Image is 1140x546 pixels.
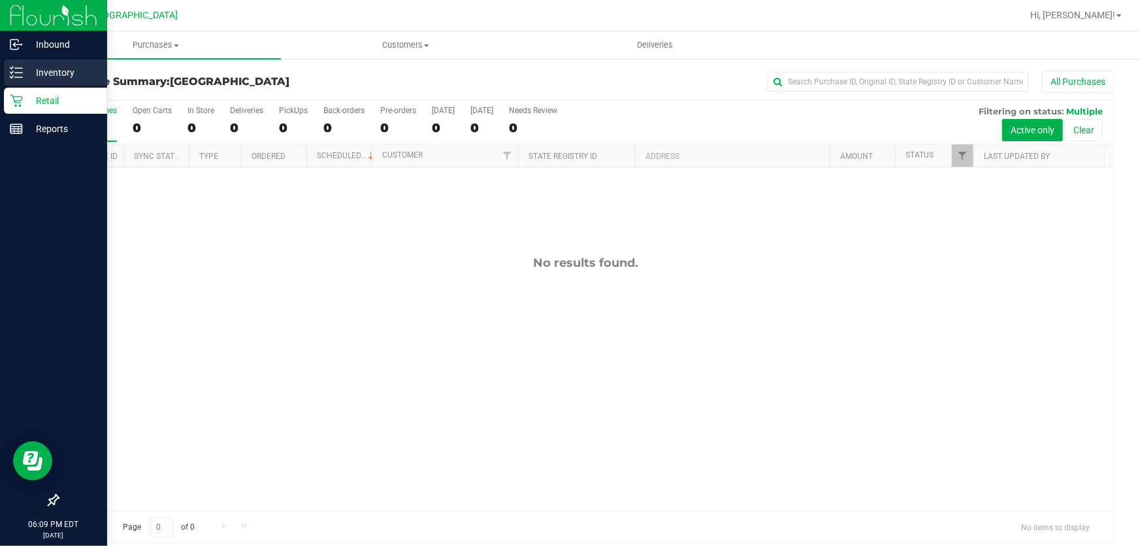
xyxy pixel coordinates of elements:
[530,31,780,59] a: Deliveries
[382,150,423,160] a: Customer
[187,120,214,135] div: 0
[112,517,206,537] span: Page of 0
[23,93,101,109] p: Retail
[6,530,101,540] p: [DATE]
[905,150,934,160] a: Status
[282,39,530,51] span: Customers
[1002,119,1063,141] button: Active only
[10,94,23,107] inline-svg: Retail
[768,72,1029,92] input: Search Purchase ID, Original ID, State Registry ID or Customer Name...
[57,76,410,88] h3: Purchase Summary:
[10,122,23,135] inline-svg: Reports
[13,441,52,481] iframe: Resource center
[187,106,214,115] div: In Store
[840,152,873,161] a: Amount
[6,519,101,530] p: 06:09 PM EDT
[432,120,455,135] div: 0
[134,152,184,161] a: Sync Status
[31,31,281,59] a: Purchases
[133,120,172,135] div: 0
[323,120,365,135] div: 0
[1011,517,1100,537] span: No items to display
[1066,106,1103,116] span: Multiple
[529,152,597,161] a: State Registry ID
[1042,71,1114,93] button: All Purchases
[23,65,101,80] p: Inventory
[509,106,557,115] div: Needs Review
[952,145,973,167] a: Filter
[470,120,493,135] div: 0
[635,145,830,167] th: Address
[230,106,263,115] div: Deliveries
[23,37,101,52] p: Inbound
[23,121,101,137] p: Reports
[323,106,365,115] div: Back-orders
[509,120,557,135] div: 0
[470,106,493,115] div: [DATE]
[380,120,416,135] div: 0
[199,152,218,161] a: Type
[10,66,23,79] inline-svg: Inventory
[1065,119,1103,141] button: Clear
[979,106,1064,116] span: Filtering on status:
[31,39,281,51] span: Purchases
[279,106,308,115] div: PickUps
[1030,10,1115,20] span: Hi, [PERSON_NAME]!
[170,75,289,88] span: [GEOGRAPHIC_DATA]
[984,152,1050,161] a: Last Updated By
[380,106,416,115] div: Pre-orders
[317,151,376,160] a: Scheduled
[58,256,1113,270] div: No results found.
[89,10,178,21] span: [GEOGRAPHIC_DATA]
[230,120,263,135] div: 0
[10,38,23,51] inline-svg: Inbound
[281,31,530,59] a: Customers
[619,39,691,51] span: Deliveries
[133,106,172,115] div: Open Carts
[252,152,285,161] a: Ordered
[432,106,455,115] div: [DATE]
[497,145,518,167] a: Filter
[279,120,308,135] div: 0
